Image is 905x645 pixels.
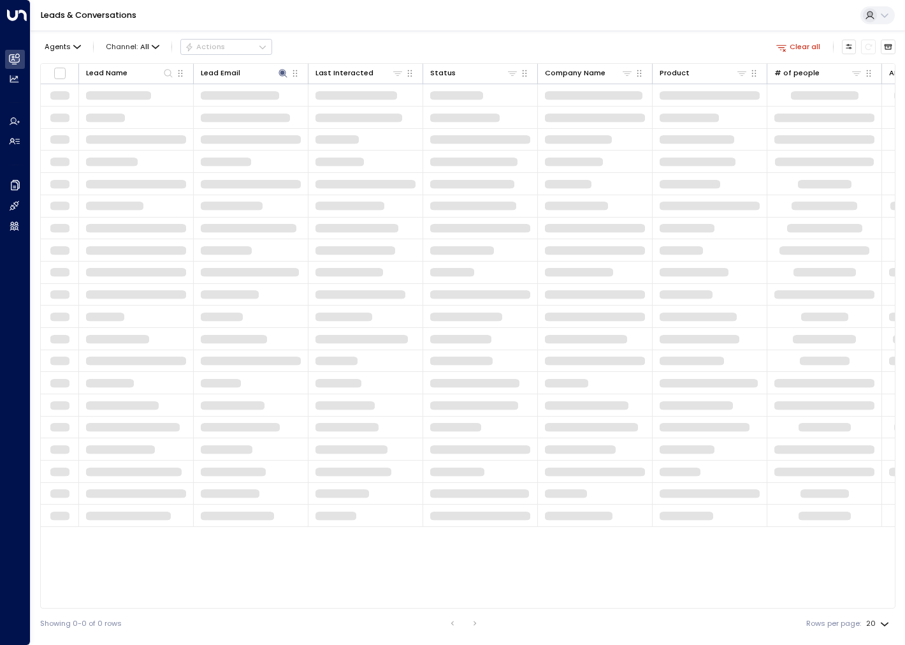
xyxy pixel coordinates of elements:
[140,43,149,51] span: All
[430,67,518,79] div: Status
[861,40,876,54] span: Refresh
[185,42,225,51] div: Actions
[444,616,484,631] nav: pagination navigation
[315,67,403,79] div: Last Interacted
[101,40,163,54] span: Channel:
[545,67,605,79] div: Company Name
[660,67,690,79] div: Product
[180,39,272,54] div: Button group with a nested menu
[180,39,272,54] button: Actions
[101,40,163,54] button: Channel:All
[806,618,861,629] label: Rows per page:
[201,67,240,79] div: Lead Email
[430,67,456,79] div: Status
[86,67,127,79] div: Lead Name
[772,40,825,54] button: Clear all
[40,618,122,629] div: Showing 0-0 of 0 rows
[774,67,820,79] div: # of people
[41,10,136,20] a: Leads & Conversations
[86,67,174,79] div: Lead Name
[201,67,289,79] div: Lead Email
[545,67,633,79] div: Company Name
[842,40,857,54] button: Customize
[774,67,862,79] div: # of people
[866,616,892,632] div: 20
[315,67,373,79] div: Last Interacted
[660,67,748,79] div: Product
[45,43,71,50] span: Agents
[881,40,895,54] button: Archived Leads
[40,40,85,54] button: Agents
